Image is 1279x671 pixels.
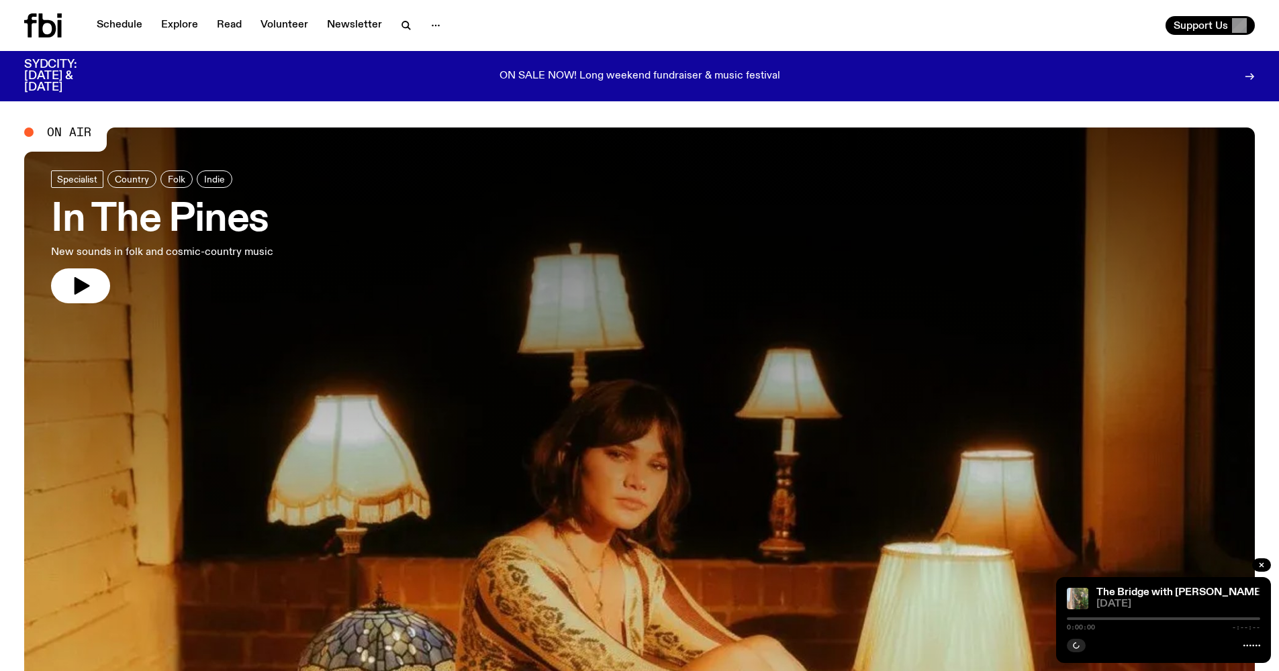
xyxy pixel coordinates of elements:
a: Specialist [51,170,103,188]
button: Support Us [1166,16,1255,35]
span: Support Us [1174,19,1228,32]
a: Country [107,170,156,188]
a: Folk [160,170,193,188]
span: Specialist [57,174,97,184]
a: Read [209,16,250,35]
h3: In The Pines [51,201,273,239]
a: Indie [197,170,232,188]
span: On Air [47,126,91,138]
p: ON SALE NOW! Long weekend fundraiser & music festival [500,70,780,83]
span: Folk [168,174,185,184]
a: Schedule [89,16,150,35]
a: The Bridge with [PERSON_NAME] [1096,587,1264,598]
a: In The PinesNew sounds in folk and cosmic-country music [51,170,273,303]
span: 0:00:00 [1067,624,1095,631]
span: [DATE] [1096,599,1260,609]
a: Explore [153,16,206,35]
a: Newsletter [319,16,390,35]
span: Country [115,174,149,184]
a: Volunteer [252,16,316,35]
img: a cat stretched out in a yard amidst spots of sun, plants, grass and a dry bird feeder [1067,588,1088,609]
p: New sounds in folk and cosmic-country music [51,244,273,260]
span: Indie [204,174,225,184]
h3: SYDCITY: [DATE] & [DATE] [24,59,110,93]
span: -:--:-- [1232,624,1260,631]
